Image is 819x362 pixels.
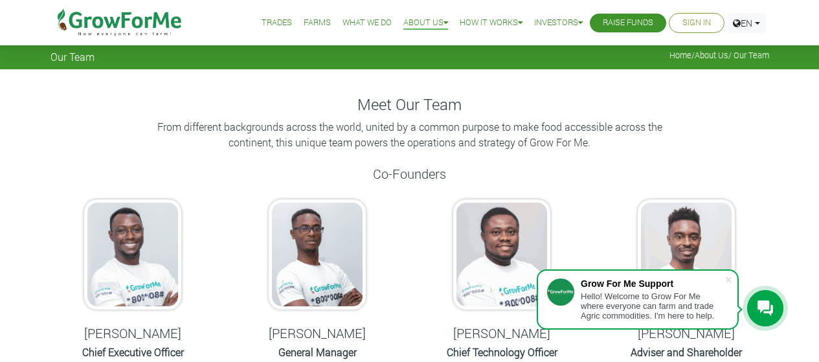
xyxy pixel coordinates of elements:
[460,16,522,30] a: How it Works
[57,346,209,358] h6: Chief Executive Officer
[695,50,728,60] a: About Us
[241,325,394,341] h5: [PERSON_NAME]
[262,16,292,30] a: Trades
[669,50,691,60] a: Home
[84,199,181,310] img: growforme image
[534,16,583,30] a: Investors
[151,119,669,150] p: From different backgrounds across the world, united by a common purpose to make food accessible a...
[453,199,550,310] img: growforme image
[638,199,735,310] img: growforme image
[426,325,578,341] h5: [PERSON_NAME]
[269,199,366,310] img: growforme image
[682,16,711,30] a: Sign In
[727,13,766,33] a: EN
[342,16,392,30] a: What We Do
[50,95,769,114] h4: Meet Our Team
[611,325,763,341] h5: [PERSON_NAME]
[50,166,769,181] h5: Co-Founders
[581,291,724,321] div: Hello! Welcome to Grow For Me where everyone can farm and trade Agric commodities. I'm here to help.
[426,346,578,358] h6: Chief Technology Officer
[603,16,653,30] a: Raise Funds
[669,51,769,60] span: / / Our Team
[403,16,448,30] a: About Us
[241,346,394,358] h6: General Manager
[304,16,331,30] a: Farms
[50,51,95,63] span: Our Team
[57,325,209,341] h5: [PERSON_NAME]
[581,278,724,289] div: Grow For Me Support
[611,346,763,358] h6: Adviser and Shareholder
